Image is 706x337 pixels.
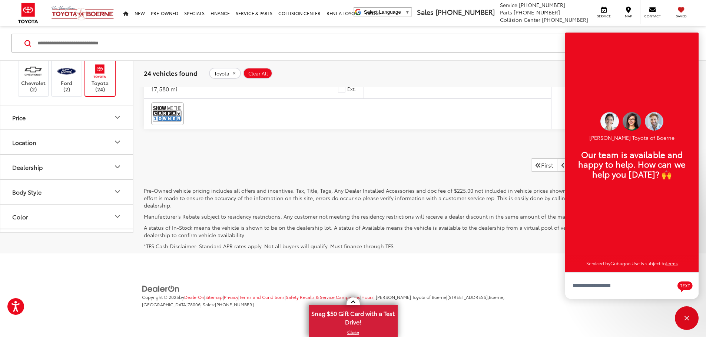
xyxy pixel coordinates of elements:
img: Vic Vaughan Toyota of Boerne in Boerne, TX) [90,63,110,80]
div: Close [675,306,699,330]
a: Terms [666,260,678,266]
div: Body Style [12,188,42,195]
span: | [204,294,223,300]
span: Boerne, [489,294,504,300]
label: Ford (2) [52,63,82,92]
a: Previous PagePrev [557,158,581,172]
div: Body Style [113,187,122,196]
a: Terms and Conditions [239,294,285,300]
img: Operator 3 [645,112,663,131]
span: | [360,294,374,300]
span: Service [596,14,612,18]
div: 17,580 mi [151,85,177,93]
div: Location [12,138,36,145]
button: PricePrice [0,105,134,129]
p: [PERSON_NAME] Toyota of Boerne [573,134,691,141]
span: 24 vehicles found [144,68,198,77]
span: | [285,294,360,300]
label: Toyota (24) [85,63,115,92]
span: | Sales: [200,301,254,307]
div: Dealership [12,163,43,170]
div: Location [113,138,122,146]
div: Color [113,212,122,221]
span: ▼ [405,9,410,15]
p: Our team is available and happy to help. How can we help you [DATE]? 🙌 [573,149,691,179]
a: DealerOn [142,284,180,292]
button: Body StyleBody Style [0,179,134,203]
div: Price [12,114,26,121]
span: Parts [500,9,512,16]
span: Copyright © 2025 [142,294,179,300]
a: Privacy [224,294,238,300]
span: Sales [417,7,434,17]
a: DealerOn Home Page [184,294,204,300]
span: | [238,294,285,300]
p: A status of In-Stock means the vehicle is shown to be on the dealership lot. A status of Availabl... [144,224,690,239]
span: [PHONE_NUMBER] [519,1,565,9]
span: Saved [673,14,689,18]
span: Ext. [347,85,356,92]
span: [PHONE_NUMBER] [435,7,495,17]
i: Previous Page [561,162,565,168]
a: Hours [361,294,374,300]
span: [PHONE_NUMBER] [514,9,560,16]
span: by [179,294,204,300]
span: [GEOGRAPHIC_DATA] [142,301,188,307]
span: [PHONE_NUMBER] [542,16,588,23]
p: Manufacturer’s Rebate subject to residency restrictions. Any customer not meeting the residency r... [144,213,690,220]
span: Contact [644,14,661,18]
img: DealerOn [142,285,180,293]
span: Use is subject to [632,260,666,266]
span: Snag $50 Gift Card with a Test Drive! [309,306,397,328]
a: Gubagoo. [610,260,632,266]
img: Vic Vaughan Toyota of Boerne in Boerne, TX) [56,63,77,80]
div: Color [12,213,28,220]
button: Fuel Type [0,229,134,253]
span: Toyota [214,70,229,76]
span: | [223,294,238,300]
span: [STREET_ADDRESS], [447,294,489,300]
p: Pre-Owned vehicle pricing includes all offers and incentives. Tax, Title, Tags, Any Dealer Instal... [144,187,690,209]
a: Sitemap [205,294,223,300]
span: [PHONE_NUMBER] [215,301,254,307]
span: Select Language [364,9,401,15]
img: Operator 2 [600,112,619,131]
span: | [PERSON_NAME] Toyota of Boerne [374,294,446,300]
button: Clear All [243,68,272,79]
div: Dealership [113,162,122,171]
span: Clear All [248,70,268,76]
span: Collision Center [500,16,540,23]
button: DealershipDealership [0,155,134,179]
button: Chat with SMS [675,277,695,294]
label: Chevrolet (2) [19,63,49,92]
button: LocationLocation [0,130,134,154]
a: First PageFirst [531,158,557,172]
svg: Text [677,280,693,292]
p: *TFS Cash Disclaimer: Standard APR rates apply. Not all buyers will qualify. Must finance through... [144,242,690,250]
img: Vic Vaughan Toyota of Boerne in Boerne, TX) [23,63,43,80]
img: CarFax One Owner [153,104,182,124]
img: Vic Vaughan Toyota of Boerne [51,6,114,21]
button: ColorColor [0,204,134,228]
a: Safety Recalls & Service Campaigns, Opens in a new tab [286,294,360,300]
input: Search by Make, Model, or Keyword [37,34,648,52]
textarea: Type your message [565,272,699,299]
button: Toggle Chat Window [675,306,699,330]
span: Serviced by [586,260,610,266]
span: White [338,85,345,92]
div: Price [113,113,122,122]
img: Operator 1 [623,112,641,131]
button: remove Toyota [209,68,241,79]
a: Select Language​ [364,9,410,15]
span: Map [620,14,636,18]
span: 78006 [188,301,200,307]
span: Service [500,1,517,9]
i: First Page [535,162,541,168]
